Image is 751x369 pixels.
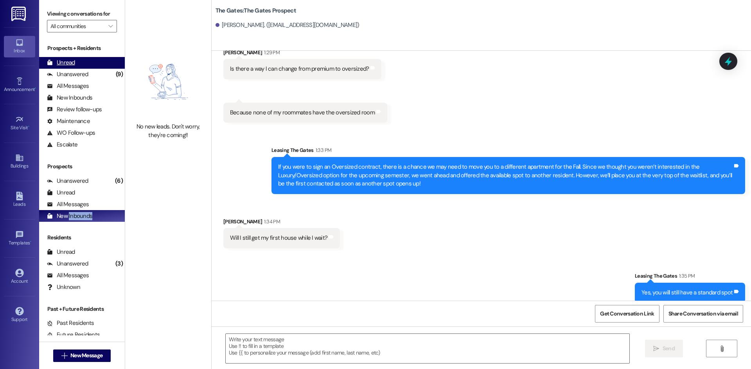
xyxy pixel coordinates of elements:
[47,331,100,339] div: Future Residents
[262,217,280,226] div: 1:34 PM
[271,146,745,157] div: Leasing The Gates
[47,189,75,197] div: Unread
[230,65,369,73] div: Is there a way I can change from premium to oversized?
[35,86,36,91] span: •
[11,7,27,21] img: ResiDesk Logo
[70,351,102,360] span: New Message
[223,48,382,59] div: [PERSON_NAME]
[39,234,125,242] div: Residents
[663,305,743,323] button: Share Conversation via email
[47,105,102,114] div: Review follow-ups
[47,177,88,185] div: Unanswered
[114,68,125,80] div: (9)
[4,189,35,210] a: Leads
[47,94,92,102] div: New Inbounds
[216,21,359,29] div: [PERSON_NAME]. ([EMAIL_ADDRESS][DOMAIN_NAME])
[4,228,35,249] a: Templates •
[635,272,745,283] div: Leasing The Gates
[4,113,35,134] a: Site Visit •
[108,23,113,29] i: 
[47,200,89,209] div: All Messages
[134,123,203,139] div: No new leads. Don't worry, they're coming!!
[645,340,683,357] button: Send
[595,305,659,323] button: Get Conversation Link
[600,310,654,318] span: Get Conversation Link
[47,271,89,280] div: All Messages
[47,8,117,20] label: Viewing conversations for
[50,20,104,32] input: All communities
[39,162,125,171] div: Prospects
[230,234,327,242] div: Will I still get my first house while I wait?
[113,175,125,187] div: (6)
[39,305,125,313] div: Past + Future Residents
[113,258,125,270] div: (3)
[47,117,90,125] div: Maintenance
[47,212,92,220] div: New Inbounds
[653,346,659,352] i: 
[47,82,89,90] div: All Messages
[47,70,88,78] div: Unanswered
[61,353,67,359] i: 
[677,272,695,280] div: 1:35 PM
[47,283,80,291] div: Unknown
[4,151,35,172] a: Buildings
[719,346,725,352] i: 
[278,163,733,188] div: If you were to sign an Oversized contract, there is a chance we may need to move you to a differe...
[28,124,29,129] span: •
[47,141,77,149] div: Escalate
[134,45,203,119] img: empty-state
[641,289,733,297] div: Yes, you will still have a standard spot
[216,7,296,15] b: The Gates: The Gates Prospect
[223,217,340,228] div: [PERSON_NAME]
[39,44,125,52] div: Prospects + Residents
[30,239,31,244] span: •
[47,129,95,137] div: WO Follow-ups
[47,319,94,327] div: Past Residents
[230,109,375,117] div: Because none of my roommates have the oversized room
[47,59,75,67] div: Unread
[47,260,88,268] div: Unanswered
[668,310,738,318] span: Share Conversation via email
[4,305,35,326] a: Support
[47,248,75,256] div: Unread
[663,344,675,353] span: Send
[262,48,279,57] div: 1:29 PM
[314,146,331,154] div: 1:33 PM
[53,349,111,362] button: New Message
[4,266,35,287] a: Account
[4,36,35,57] a: Inbox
